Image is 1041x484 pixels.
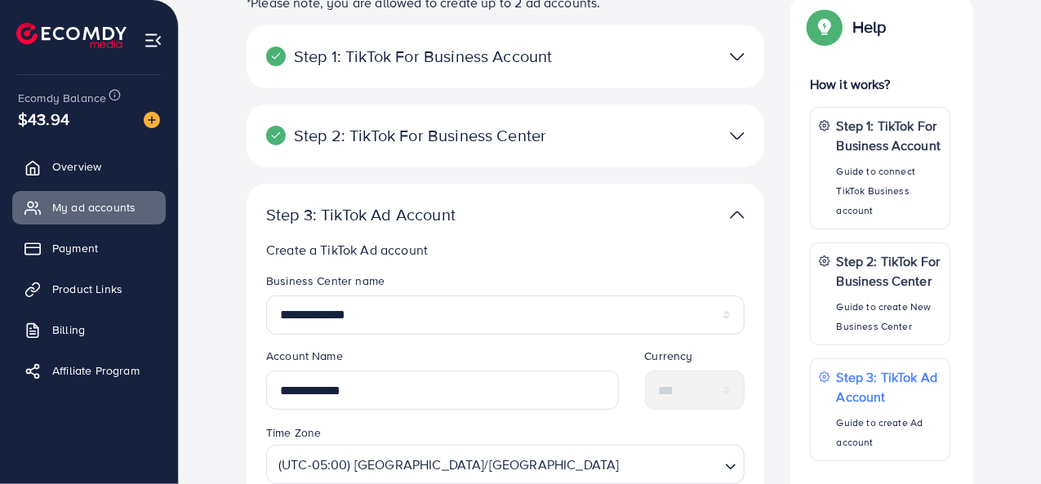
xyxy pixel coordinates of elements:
img: menu [144,31,162,50]
span: My ad accounts [52,199,136,215]
a: Billing [12,313,166,346]
legend: Business Center name [266,273,745,295]
img: logo [16,23,127,48]
a: Overview [12,150,166,183]
legend: Currency [645,348,745,371]
span: Billing [52,322,85,338]
p: Guide to connect TikTok Business account [837,162,941,220]
input: Search for option [625,449,718,479]
p: Guide to create New Business Center [837,297,941,336]
p: Step 3: TikTok Ad Account [837,367,941,406]
span: Ecomdy Balance [18,90,106,106]
span: Overview [52,158,101,175]
img: TikTok partner [730,203,745,227]
p: Step 2: TikTok For Business Center [837,251,941,291]
span: Payment [52,240,98,256]
p: Guide to create Ad account [837,413,941,452]
p: Help [852,17,887,37]
img: Popup guide [810,12,839,42]
p: Step 1: TikTok For Business Account [837,116,941,155]
a: Product Links [12,273,166,305]
a: Affiliate Program [12,354,166,387]
iframe: Chat [972,411,1029,472]
span: $43.94 [18,107,69,131]
img: TikTok partner [730,124,745,148]
legend: Account Name [266,348,619,371]
img: image [144,112,160,128]
span: Product Links [52,281,122,297]
p: Step 1: TikTok For Business Account [266,47,576,66]
img: TikTok partner [730,45,745,69]
p: How it works? [810,74,950,94]
span: Affiliate Program [52,362,140,379]
a: Payment [12,232,166,264]
p: Create a TikTok Ad account [266,240,745,260]
div: Search for option [266,445,745,484]
p: Step 2: TikTok For Business Center [266,126,576,145]
span: (UTC-05:00) [GEOGRAPHIC_DATA]/[GEOGRAPHIC_DATA] [275,450,623,479]
a: My ad accounts [12,191,166,224]
label: Time Zone [266,424,321,441]
p: Step 3: TikTok Ad Account [266,205,576,224]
